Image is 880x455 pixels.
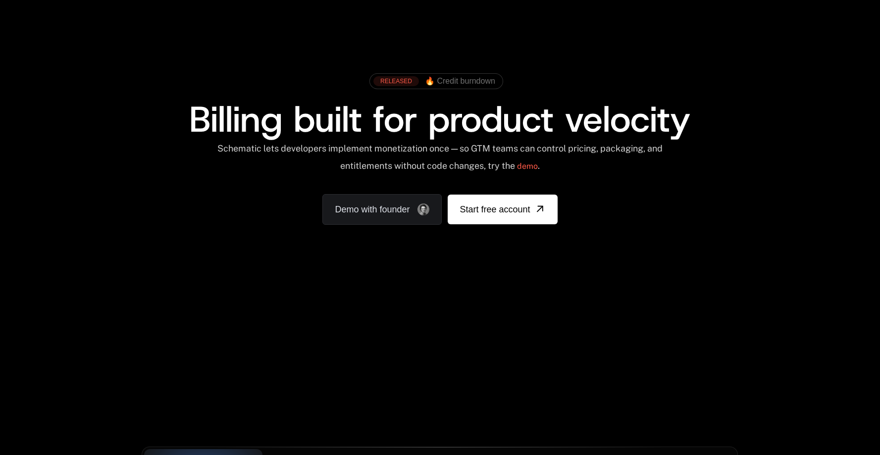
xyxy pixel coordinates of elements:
span: Start free account [460,202,530,216]
div: Schematic lets developers implement monetization once — so GTM teams can control pricing, packagi... [216,143,664,178]
img: Founder [417,203,429,215]
a: Demo with founder, ,[object Object] [322,194,442,225]
span: 🔥 Credit burndown [425,77,495,86]
a: demo [517,154,538,178]
span: Billing built for product velocity [189,96,690,143]
div: RELEASED [373,76,419,86]
a: [object Object] [448,195,557,224]
a: [object Object],[object Object] [373,76,495,86]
